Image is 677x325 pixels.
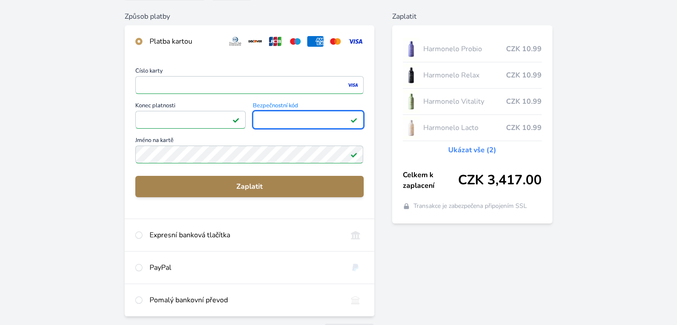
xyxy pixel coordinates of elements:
span: Zaplatit [142,181,356,192]
img: CLEAN_LACTO_se_stinem_x-hi-lo.jpg [403,117,420,139]
span: Harmonelo Relax [423,70,506,81]
span: Číslo karty [135,68,363,76]
img: jcb.svg [267,36,284,47]
img: maestro.svg [287,36,304,47]
span: Bezpečnostní kód [253,103,363,111]
iframe: Iframe pro bezpečnostní kód [257,114,359,126]
img: amex.svg [307,36,324,47]
img: onlineBanking_CZ.svg [347,230,364,240]
img: CLEAN_VITALITY_se_stinem_x-lo.jpg [403,90,420,113]
div: Pomalý bankovní převod [150,295,340,305]
span: CZK 10.99 [506,44,542,54]
img: Platné pole [350,151,357,158]
img: Platné pole [232,116,239,123]
img: discover.svg [247,36,264,47]
img: mc.svg [327,36,344,47]
span: CZK 10.99 [506,96,542,107]
h6: Zaplatit [392,11,552,22]
img: CLEAN_RELAX_se_stinem_x-lo.jpg [403,64,420,86]
img: visa [347,81,359,89]
span: Celkem k zaplacení [403,170,458,191]
span: Harmonelo Probio [423,44,506,54]
div: PayPal [150,262,340,273]
a: Ukázat vše (2) [448,145,496,155]
img: visa.svg [347,36,364,47]
img: bankTransfer_IBAN.svg [347,295,364,305]
span: CZK 3,417.00 [458,172,542,188]
img: Platné pole [350,116,357,123]
span: CZK 10.99 [506,122,542,133]
img: CLEAN_PROBIO_se_stinem_x-lo.jpg [403,38,420,60]
span: Harmonelo Vitality [423,96,506,107]
h6: Způsob platby [125,11,374,22]
span: CZK 10.99 [506,70,542,81]
div: Expresní banková tlačítka [150,230,340,240]
span: Transakce je zabezpečena připojením SSL [413,202,527,211]
iframe: Iframe pro číslo karty [139,79,359,91]
span: Harmonelo Lacto [423,122,506,133]
span: Konec platnosti [135,103,246,111]
input: Jméno na kartěPlatné pole [135,146,363,163]
div: Platba kartou [150,36,220,47]
iframe: Iframe pro datum vypršení platnosti [139,114,242,126]
span: Jméno na kartě [135,138,363,146]
button: Zaplatit [135,176,363,197]
img: paypal.svg [347,262,364,273]
img: diners.svg [227,36,243,47]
